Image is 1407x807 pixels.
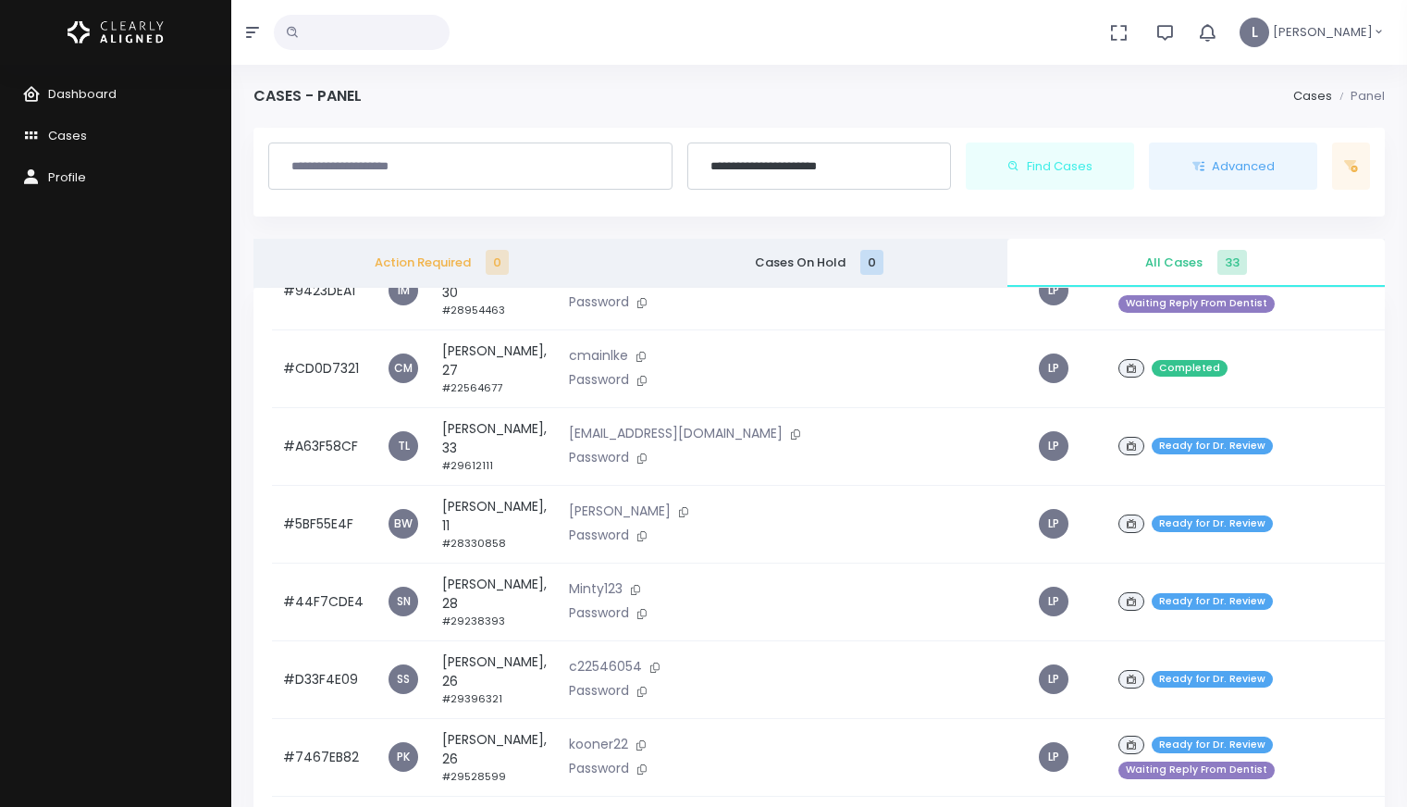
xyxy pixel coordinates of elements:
span: Action Required [268,254,616,272]
td: #5BF55E4F [272,485,376,563]
span: Dashboard [48,85,117,103]
span: Ready for Dr. Review [1152,671,1273,689]
small: #28954463 [442,303,505,317]
td: [PERSON_NAME], 27 [431,329,558,407]
p: c22546054 [569,657,1015,677]
span: Waiting Reply From Dentist [1118,762,1275,779]
p: [PERSON_NAME] [569,502,1015,522]
td: [PERSON_NAME], 33 [431,407,558,485]
span: Ready for Dr. Review [1152,593,1273,611]
a: SN [389,587,418,616]
p: Password [569,603,1015,624]
td: #44F7CDE4 [272,563,376,640]
span: All Cases [1022,254,1370,272]
span: 33 [1217,250,1247,275]
a: LP [1039,431,1068,461]
a: LP [1039,587,1068,616]
td: [PERSON_NAME], 26 [431,718,558,796]
span: Cases [48,127,87,144]
a: PK [389,742,418,772]
p: Password [569,292,1015,313]
p: Password [569,448,1015,468]
td: #9423DEA1 [272,252,376,329]
p: cmainlke [569,346,1015,366]
a: IM [389,276,418,305]
p: Password [569,526,1015,546]
span: Profile [48,168,86,186]
td: [PERSON_NAME], 30 [431,252,558,329]
button: Advanced [1149,143,1317,191]
p: Password [569,759,1015,779]
small: #29396321 [442,691,502,706]
td: [PERSON_NAME], 28 [431,563,558,640]
span: Ready for Dr. Review [1152,737,1273,754]
small: #28330858 [442,536,506,551]
td: #D33F4E09 [272,640,376,718]
td: #A63F58CF [272,407,376,485]
img: Logo Horizontal [68,13,164,52]
a: BW [389,509,418,539]
span: Ready for Dr. Review [1152,438,1273,455]
a: LP [1039,354,1068,383]
span: Cases On Hold [646,254,994,272]
span: Ready for Dr. Review [1152,515,1273,533]
p: [EMAIL_ADDRESS][DOMAIN_NAME] [569,424,1015,444]
span: [PERSON_NAME] [1273,23,1373,42]
td: #CD0D7321 [272,329,376,407]
p: kooner22 [569,735,1015,755]
td: [PERSON_NAME], 11 [431,485,558,563]
a: SS [389,664,418,694]
p: Password [569,681,1015,701]
a: LP [1039,742,1068,772]
p: Password [569,370,1015,391]
small: #29528599 [442,769,506,784]
small: #22564677 [442,380,502,395]
span: 0 [860,250,883,275]
span: L [1240,18,1269,47]
td: #7467EB82 [272,718,376,796]
a: LP [1039,509,1068,539]
a: LP [1039,664,1068,694]
a: LP [1039,276,1068,305]
span: Completed [1152,360,1228,378]
span: 0 [486,250,509,275]
a: TL [389,431,418,461]
td: [PERSON_NAME], 26 [431,640,558,718]
li: Panel [1332,87,1385,106]
a: CM [389,354,418,383]
h4: Cases - Panel [253,87,362,105]
small: #29612111 [442,458,493,473]
small: #29238393 [442,614,505,628]
a: Cases [1293,87,1332,105]
button: Find Cases [966,143,1134,191]
span: Waiting Reply From Dentist [1118,295,1275,313]
p: Minty123 [569,579,1015,600]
